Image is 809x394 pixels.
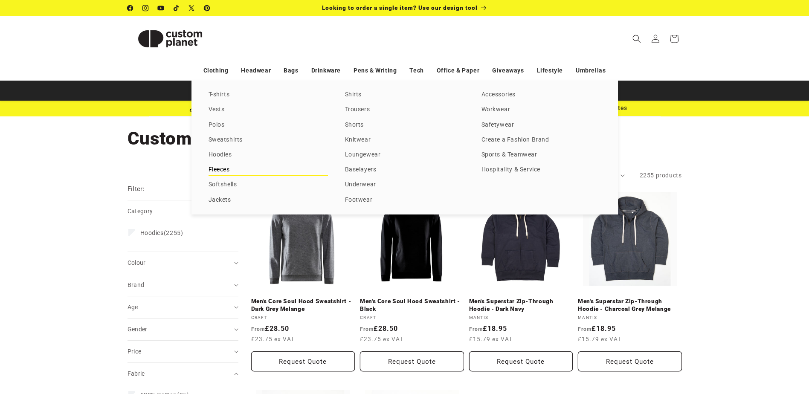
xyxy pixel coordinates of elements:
[128,370,145,377] span: Fabric
[140,229,164,236] span: Hoodies
[345,194,464,206] a: Footwear
[140,229,183,237] span: (2255)
[322,4,478,11] span: Looking to order a single item? Use our design tool
[481,134,601,146] a: Create a Fashion Brand
[128,20,213,58] img: Custom Planet
[128,341,238,362] summary: Price
[492,63,524,78] a: Giveaways
[576,63,606,78] a: Umbrellas
[209,134,328,146] a: Sweatshirts
[241,63,271,78] a: Headwear
[627,29,646,48] summary: Search
[345,104,464,116] a: Trousers
[360,351,464,371] button: Request Quote
[345,134,464,146] a: Knitwear
[128,274,238,296] summary: Brand (0 selected)
[667,302,809,394] iframe: Chat Widget
[360,298,464,313] a: Men's Core Soul Hood Sweatshirt - Black
[124,16,216,61] a: Custom Planet
[128,281,145,288] span: Brand
[578,298,682,313] a: Men's Superstar Zip-Through Hoodie - Charcoal Grey Melange
[537,63,563,78] a: Lifestyle
[128,326,148,333] span: Gender
[128,319,238,340] summary: Gender (0 selected)
[209,194,328,206] a: Jackets
[128,304,138,310] span: Age
[128,348,142,355] span: Price
[481,119,601,131] a: Safetywear
[481,149,601,161] a: Sports & Teamwear
[209,89,328,101] a: T-shirts
[128,363,238,385] summary: Fabric (0 selected)
[209,149,328,161] a: Hoodies
[345,164,464,176] a: Baselayers
[209,104,328,116] a: Vests
[284,63,298,78] a: Bags
[345,179,464,191] a: Underwear
[481,164,601,176] a: Hospitality & Service
[128,259,146,266] span: Colour
[345,119,464,131] a: Shorts
[481,89,601,101] a: Accessories
[251,298,355,313] a: Men's Core Soul Hood Sweatshirt - Dark Grey Melange
[203,63,229,78] a: Clothing
[209,119,328,131] a: Polos
[469,351,573,371] button: Request Quote
[209,179,328,191] a: Softshells
[345,89,464,101] a: Shirts
[469,298,573,313] a: Men's Superstar Zip-Through Hoodie - Dark Navy
[578,351,682,371] button: Request Quote
[409,63,423,78] a: Tech
[128,252,238,274] summary: Colour (0 selected)
[354,63,397,78] a: Pens & Writing
[128,296,238,318] summary: Age (0 selected)
[481,104,601,116] a: Workwear
[345,149,464,161] a: Loungewear
[209,164,328,176] a: Fleeces
[311,63,341,78] a: Drinkware
[251,351,355,371] button: Request Quote
[437,63,479,78] a: Office & Paper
